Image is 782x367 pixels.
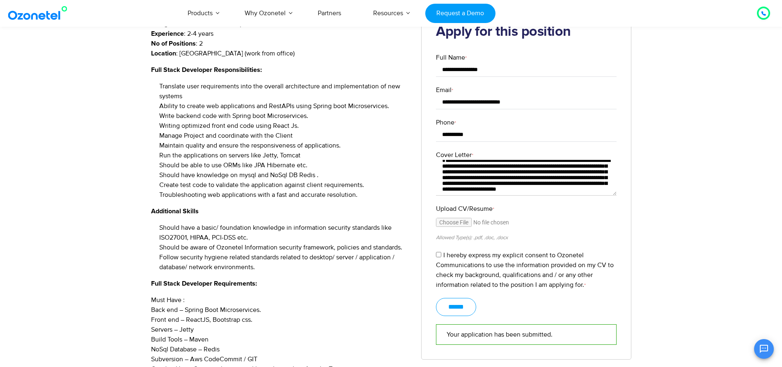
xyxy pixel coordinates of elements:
[151,30,184,37] strong: Experience
[159,141,409,150] li: Maintain quality and ensure the responsiveness of applications.
[151,67,262,73] strong: Full Stack Developer Responsibilities:
[159,180,409,190] li: Create test code to validate the application against client requirements.
[159,131,409,141] li: Manage Project and coordinate with the Client
[159,81,409,101] li: Translate user requirements into the overall architecture and implementation of new systems
[447,330,606,339] p: Your application has been submitted.
[425,4,495,23] a: Request a Demo
[436,234,508,241] small: Allowed Type(s): .pdf, .doc, .docx
[436,24,617,40] h2: Apply for this position
[754,339,774,359] button: Open chat
[151,19,409,58] p: : Full Stack Developer : 2-4 years : 2 : [GEOGRAPHIC_DATA] (work from office)
[159,170,409,180] li: Should have knowledge on mysql and NoSql DB Redis .
[159,252,409,272] li: Follow security hygiene related standards related to desktop/ server / application / database/ ne...
[159,121,409,131] li: Writing optimized front end code using React Js.
[159,242,409,252] li: Should be aware of Ozonetel Information security framework, policies and standards.
[151,40,196,47] strong: No of Positions
[151,50,176,57] strong: Location
[151,208,199,215] strong: Additional Skills
[151,280,257,287] strong: Full Stack Developer Requirements:
[159,223,409,242] li: Should have a basic/ foundation knowledge in information security standards like ISO27001, HIPAA,...
[436,118,617,127] label: Phone
[436,53,617,62] label: Full Name
[159,160,409,170] li: Should be able to use ORMs like JPA Hibernate etc.
[159,101,409,111] li: Ability to create web applications and RestAPIs using Spring boot Microservices.
[436,204,617,214] label: Upload CV/Resume
[436,150,617,160] label: Cover Letter
[159,111,409,121] li: Write backend code with Spring boot Microservices.
[436,85,617,95] label: Email
[436,251,614,289] label: I hereby express my explicit consent to Ozonetel Communications to use the information provided o...
[159,150,409,160] li: Run the applications on servers like Jetty, Tomcat
[159,190,409,200] li: Troubleshooting web applications with a fast and accurate resolution.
